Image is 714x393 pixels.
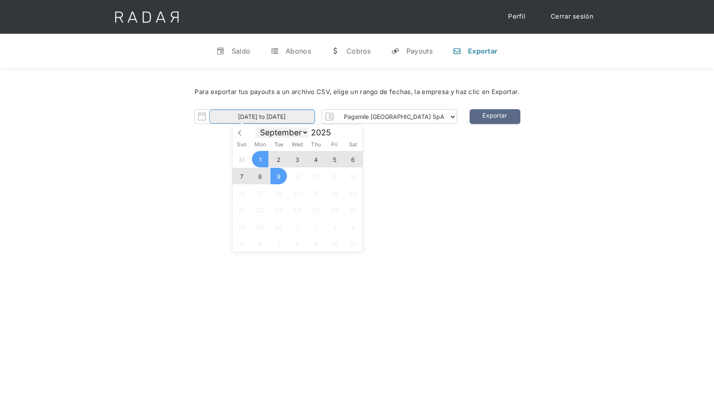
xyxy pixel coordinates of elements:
span: September 17, 2025 [289,185,306,201]
span: August 31, 2025 [233,151,250,167]
div: t [270,47,279,55]
div: Para exportar tus payouts a un archivo CSV, elige un rango de fechas, la empresa y haz clic en Ex... [25,87,689,97]
span: October 3, 2025 [326,218,343,235]
span: October 4, 2025 [345,218,361,235]
span: October 11, 2025 [345,235,361,252]
span: September 25, 2025 [308,202,324,218]
div: Abonos [286,47,311,55]
span: September 4, 2025 [308,151,324,167]
span: September 20, 2025 [345,185,361,201]
span: September 22, 2025 [252,202,268,218]
span: September 3, 2025 [289,151,306,167]
span: September 14, 2025 [233,185,250,201]
span: Mon [251,142,270,148]
span: September 10, 2025 [289,168,306,184]
div: w [331,47,340,55]
a: Perfil [500,8,534,25]
span: Fri [325,142,344,148]
span: September 18, 2025 [308,185,324,201]
span: September 12, 2025 [326,168,343,184]
span: September 8, 2025 [252,168,268,184]
span: September 24, 2025 [289,202,306,218]
span: September 30, 2025 [270,218,287,235]
input: Year [308,128,339,137]
div: Cobros [346,47,371,55]
span: Sat [344,142,362,148]
span: September 5, 2025 [326,151,343,167]
span: October 5, 2025 [233,235,250,252]
div: Payouts [406,47,433,55]
span: October 8, 2025 [289,235,306,252]
span: September 13, 2025 [345,168,361,184]
span: September 21, 2025 [233,202,250,218]
span: September 29, 2025 [252,218,268,235]
span: September 28, 2025 [233,218,250,235]
span: September 19, 2025 [326,185,343,201]
span: Sun [233,142,251,148]
span: September 9, 2025 [270,168,287,184]
span: September 1, 2025 [252,151,268,167]
span: Tue [270,142,288,148]
span: October 1, 2025 [289,218,306,235]
select: Month [256,127,308,138]
span: September 7, 2025 [233,168,250,184]
form: Form [194,109,457,124]
span: September 23, 2025 [270,202,287,218]
span: September 16, 2025 [270,185,287,201]
span: September 27, 2025 [345,202,361,218]
a: Cerrar sesión [542,8,602,25]
div: v [216,47,225,55]
span: Wed [288,142,307,148]
span: October 10, 2025 [326,235,343,252]
span: October 7, 2025 [270,235,287,252]
span: September 15, 2025 [252,185,268,201]
span: September 2, 2025 [270,151,287,167]
div: Saldo [232,47,251,55]
span: September 6, 2025 [345,151,361,167]
a: Exportar [470,109,520,124]
div: Exportar [468,47,498,55]
span: October 6, 2025 [252,235,268,252]
span: October 2, 2025 [308,218,324,235]
span: Thu [307,142,325,148]
div: y [391,47,400,55]
span: September 11, 2025 [308,168,324,184]
span: September 26, 2025 [326,202,343,218]
div: n [453,47,461,55]
span: October 9, 2025 [308,235,324,252]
